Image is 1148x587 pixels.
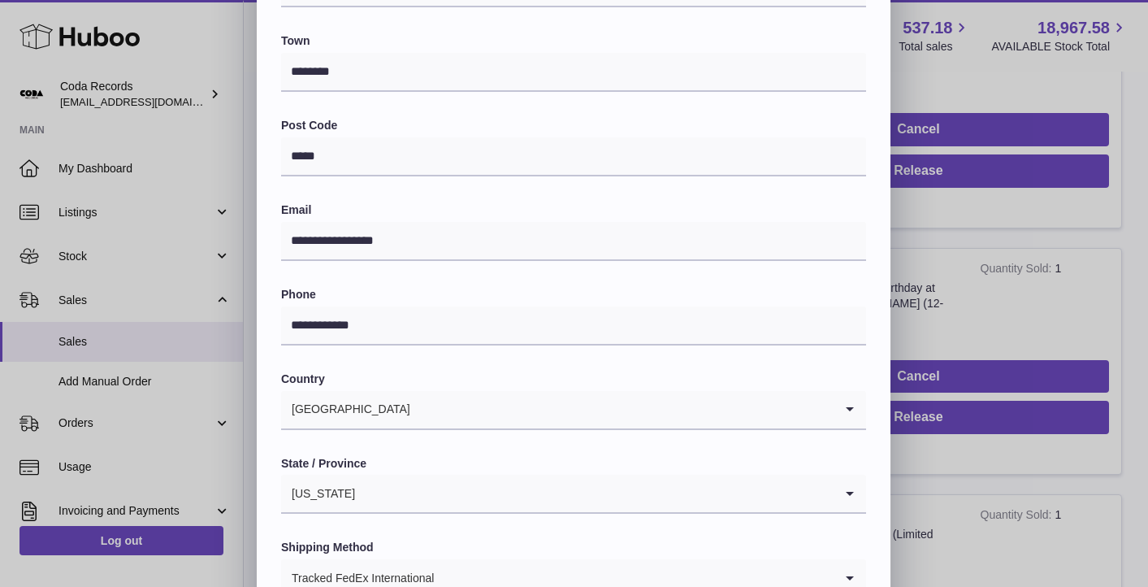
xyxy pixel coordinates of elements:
input: Search for option [356,475,834,512]
label: State / Province [281,456,866,472]
label: Shipping Method [281,540,866,555]
div: Search for option [281,391,866,430]
span: [GEOGRAPHIC_DATA] [281,391,411,428]
label: Phone [281,287,866,302]
span: [US_STATE] [281,475,356,512]
label: Town [281,33,866,49]
label: Email [281,202,866,218]
div: Search for option [281,475,866,514]
label: Post Code [281,118,866,133]
input: Search for option [411,391,834,428]
label: Country [281,372,866,387]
